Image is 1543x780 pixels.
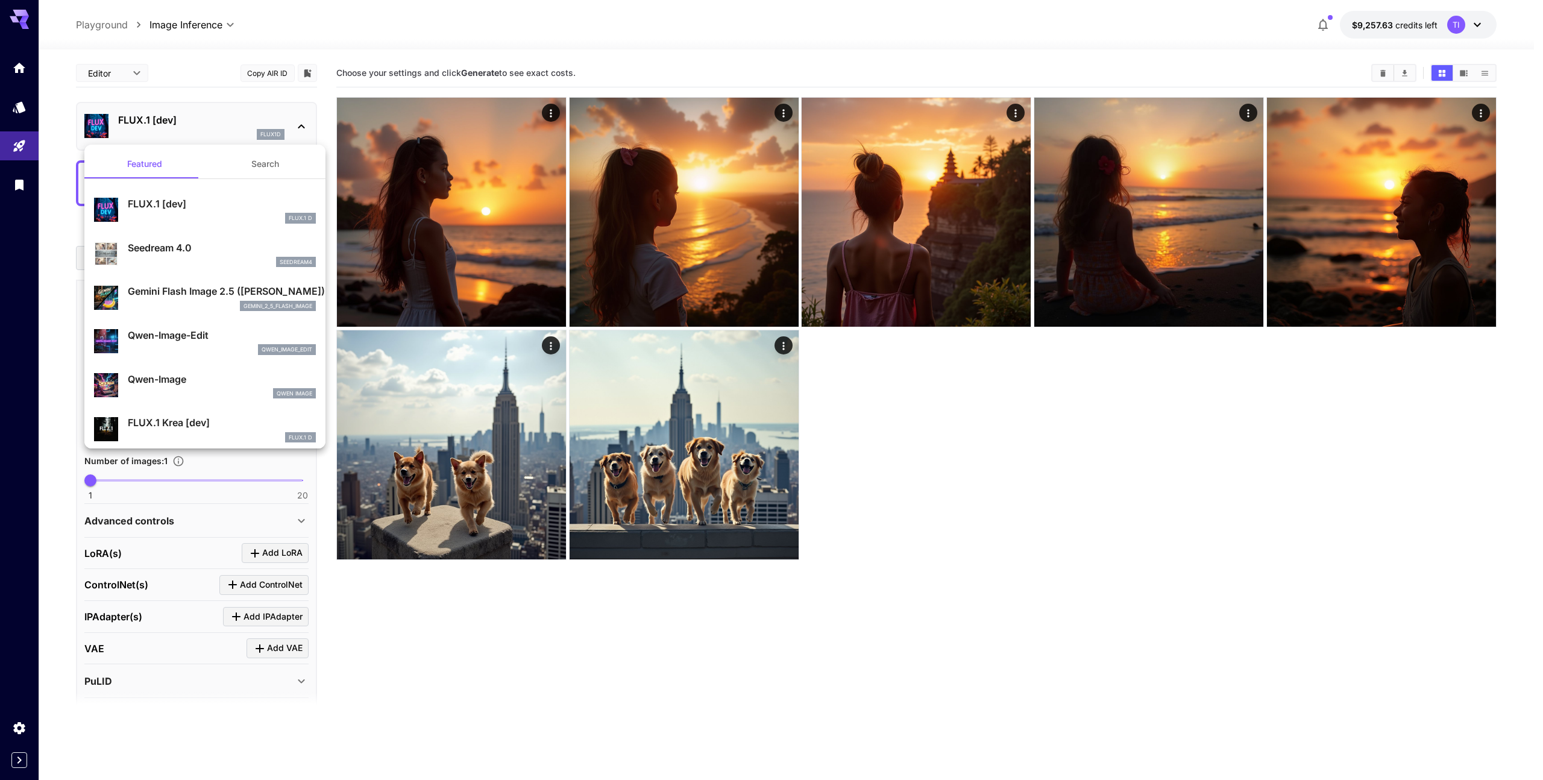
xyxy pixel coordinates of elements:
div: Qwen-ImageQwen Image [94,367,316,404]
p: qwen_image_edit [262,345,312,354]
p: FLUX.1 D [289,214,312,222]
div: FLUX.1 [dev]FLUX.1 D [94,192,316,228]
p: Gemini Flash Image 2.5 ([PERSON_NAME]) [128,284,316,298]
p: gemini_2_5_flash_image [244,302,312,310]
p: FLUX.1 Krea [dev] [128,415,316,430]
p: FLUX.1 [dev] [128,197,316,211]
div: Seedream 4.0seedream4 [94,236,316,272]
div: FLUX.1 Krea [dev]FLUX.1 D [94,410,316,447]
div: Gemini Flash Image 2.5 ([PERSON_NAME])gemini_2_5_flash_image [94,279,316,316]
p: Qwen Image [277,389,312,398]
button: Featured [84,149,205,178]
p: Qwen-Image [128,372,316,386]
p: Qwen-Image-Edit [128,328,316,342]
p: Seedream 4.0 [128,241,316,255]
div: Qwen-Image-Editqwen_image_edit [94,323,316,360]
p: seedream4 [280,258,312,266]
p: FLUX.1 D [289,433,312,442]
button: Search [205,149,325,178]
